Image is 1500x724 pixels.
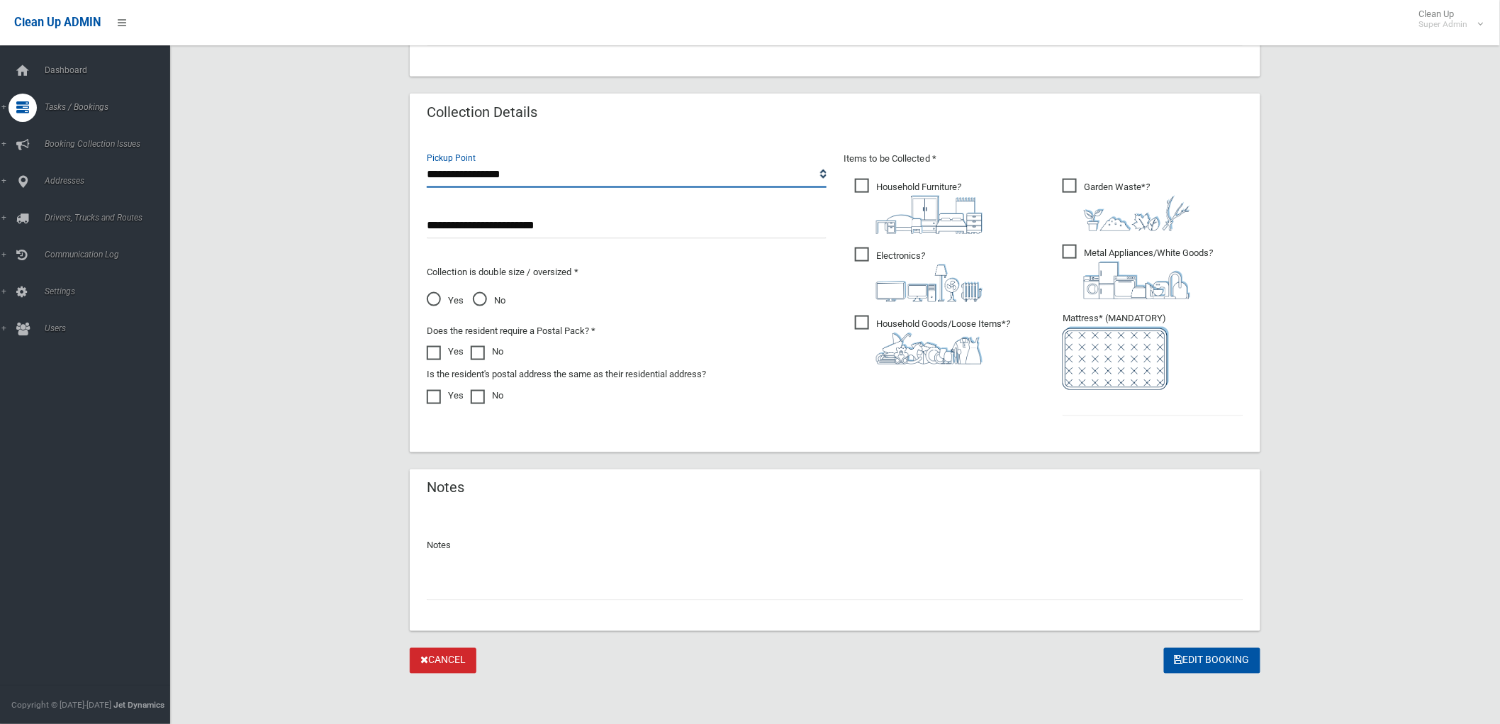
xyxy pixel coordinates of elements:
[40,286,182,296] span: Settings
[427,264,827,281] p: Collection is double size / oversized *
[14,16,101,29] span: Clean Up ADMIN
[40,250,182,260] span: Communication Log
[471,343,503,360] label: No
[1063,313,1243,390] span: Mattress* (MANDATORY)
[11,700,111,710] span: Copyright © [DATE]-[DATE]
[876,250,983,302] i: ?
[40,213,182,223] span: Drivers, Trucks and Routes
[427,323,595,340] label: Does the resident require a Postal Pack? *
[473,292,505,309] span: No
[844,150,1243,167] p: Items to be Collected *
[1084,247,1213,299] i: ?
[1084,262,1190,299] img: 36c1b0289cb1767239cdd3de9e694f19.png
[876,196,983,234] img: aa9efdbe659d29b613fca23ba79d85cb.png
[40,102,182,112] span: Tasks / Bookings
[855,179,983,234] span: Household Furniture
[427,387,464,404] label: Yes
[40,65,182,75] span: Dashboard
[40,176,182,186] span: Addresses
[427,538,1243,555] p: Notes
[1084,196,1190,231] img: 4fd8a5c772b2c999c83690221e5242e0.png
[1412,9,1482,30] span: Clean Up
[471,387,503,404] label: No
[876,318,1010,364] i: ?
[40,139,182,149] span: Booking Collection Issues
[1164,648,1260,674] button: Edit Booking
[410,648,476,674] a: Cancel
[1063,245,1213,299] span: Metal Appliances/White Goods
[1063,179,1190,231] span: Garden Waste*
[1084,182,1190,231] i: ?
[876,264,983,302] img: 394712a680b73dbc3d2a6a3a7ffe5a07.png
[40,323,182,333] span: Users
[855,316,1010,364] span: Household Goods/Loose Items*
[427,343,464,360] label: Yes
[1419,19,1468,30] small: Super Admin
[876,182,983,234] i: ?
[427,366,706,383] label: Is the resident's postal address the same as their residential address?
[427,292,464,309] span: Yes
[410,99,554,126] header: Collection Details
[876,333,983,364] img: b13cc3517677393f34c0a387616ef184.png
[410,474,481,502] header: Notes
[113,700,164,710] strong: Jet Dynamics
[1063,327,1169,390] img: e7408bece873d2c1783593a074e5cb2f.png
[855,247,983,302] span: Electronics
